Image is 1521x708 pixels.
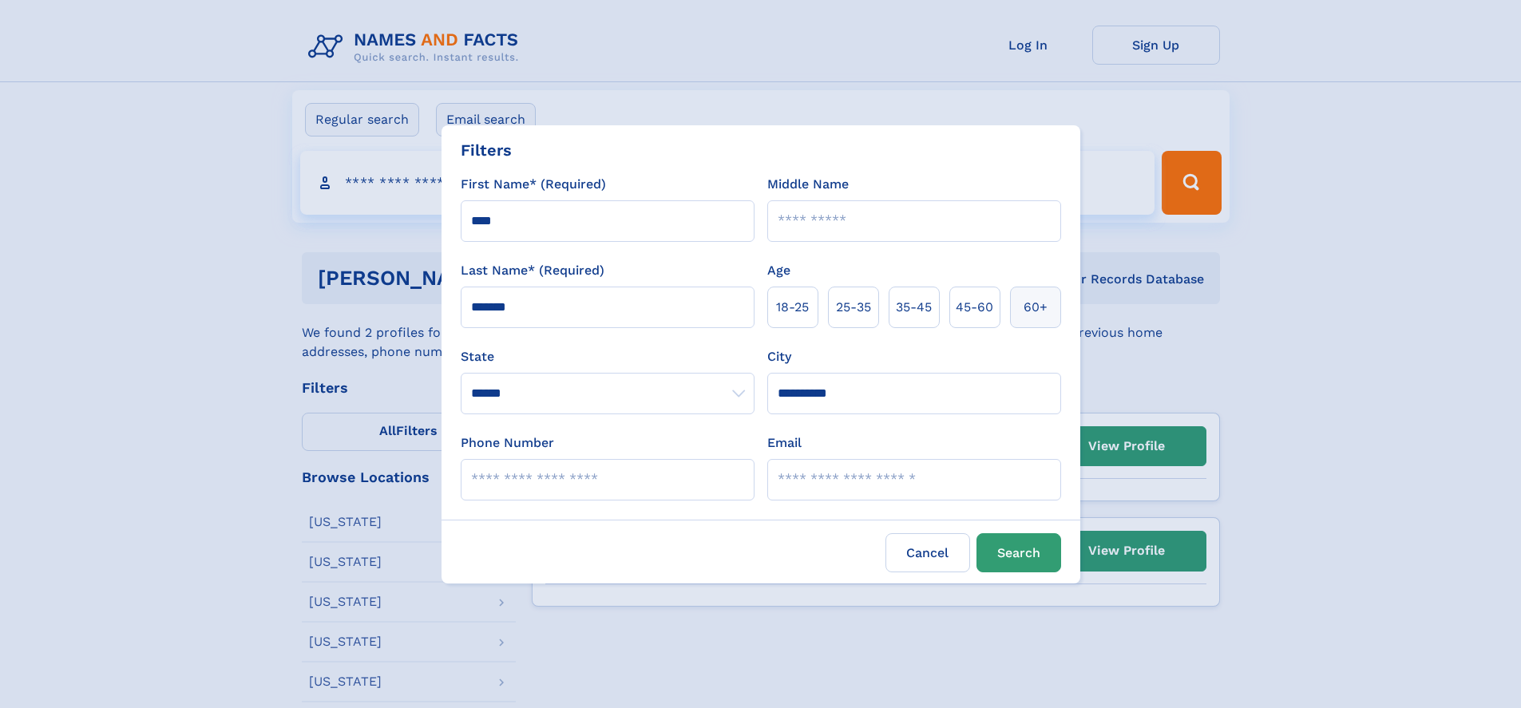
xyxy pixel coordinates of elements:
[1024,298,1048,317] span: 60+
[956,298,993,317] span: 45‑60
[776,298,809,317] span: 18‑25
[767,347,791,366] label: City
[461,433,554,453] label: Phone Number
[461,347,755,366] label: State
[767,175,849,194] label: Middle Name
[976,533,1061,572] button: Search
[461,175,606,194] label: First Name* (Required)
[767,261,790,280] label: Age
[836,298,871,317] span: 25‑35
[767,433,802,453] label: Email
[461,261,604,280] label: Last Name* (Required)
[461,138,512,162] div: Filters
[896,298,932,317] span: 35‑45
[885,533,970,572] label: Cancel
